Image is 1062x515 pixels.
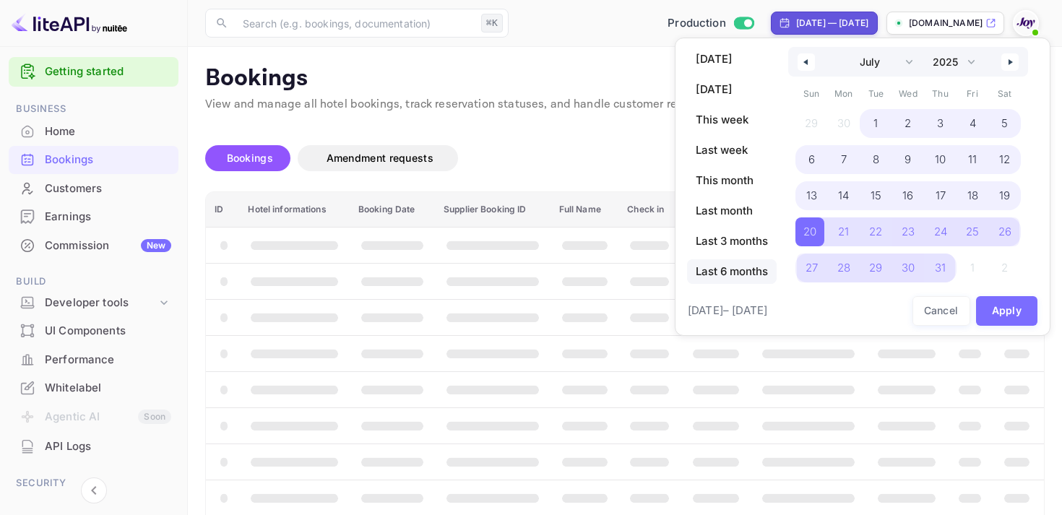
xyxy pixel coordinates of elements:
[688,303,767,319] span: [DATE] – [DATE]
[828,142,860,170] button: 7
[936,183,946,209] span: 17
[803,219,816,245] span: 20
[795,214,828,243] button: 20
[828,250,860,279] button: 28
[970,111,976,137] span: 4
[905,147,911,173] span: 9
[860,178,892,207] button: 15
[860,142,892,170] button: 8
[892,214,925,243] button: 23
[968,147,977,173] span: 11
[795,142,828,170] button: 6
[838,183,849,209] span: 14
[999,183,1010,209] span: 19
[967,183,978,209] span: 18
[873,111,878,137] span: 1
[687,138,777,163] button: Last week
[892,105,925,134] button: 2
[924,105,957,134] button: 3
[860,105,892,134] button: 1
[988,105,1021,134] button: 5
[687,168,777,193] button: This month
[902,255,915,281] span: 30
[687,108,777,132] button: This week
[687,199,777,223] button: Last month
[687,259,777,284] button: Last 6 months
[924,178,957,207] button: 17
[869,255,882,281] span: 29
[988,214,1021,243] button: 26
[795,178,828,207] button: 13
[957,214,989,243] button: 25
[957,142,989,170] button: 11
[795,250,828,279] button: 27
[860,214,892,243] button: 22
[935,147,946,173] span: 10
[999,147,1010,173] span: 12
[934,219,947,245] span: 24
[806,183,817,209] span: 13
[806,255,818,281] span: 27
[871,183,881,209] span: 15
[808,147,815,173] span: 6
[687,77,777,102] button: [DATE]
[912,296,970,326] button: Cancel
[988,178,1021,207] button: 19
[828,82,860,105] span: Mon
[935,255,946,281] span: 31
[837,255,850,281] span: 28
[905,111,911,137] span: 2
[902,219,915,245] span: 23
[976,296,1038,326] button: Apply
[924,82,957,105] span: Thu
[988,82,1021,105] span: Sat
[924,214,957,243] button: 24
[1001,111,1008,137] span: 5
[687,229,777,254] button: Last 3 months
[687,47,777,72] button: [DATE]
[869,219,882,245] span: 22
[957,178,989,207] button: 18
[828,214,860,243] button: 21
[902,183,913,209] span: 16
[828,178,860,207] button: 14
[892,178,925,207] button: 16
[924,142,957,170] button: 10
[924,250,957,279] button: 31
[838,219,849,245] span: 21
[998,219,1011,245] span: 26
[892,250,925,279] button: 30
[892,142,925,170] button: 9
[841,147,847,173] span: 7
[966,219,979,245] span: 25
[892,82,925,105] span: Wed
[860,250,892,279] button: 29
[873,147,879,173] span: 8
[937,111,944,137] span: 3
[957,105,989,134] button: 4
[860,82,892,105] span: Tue
[988,142,1021,170] button: 12
[795,82,828,105] span: Sun
[957,82,989,105] span: Fri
